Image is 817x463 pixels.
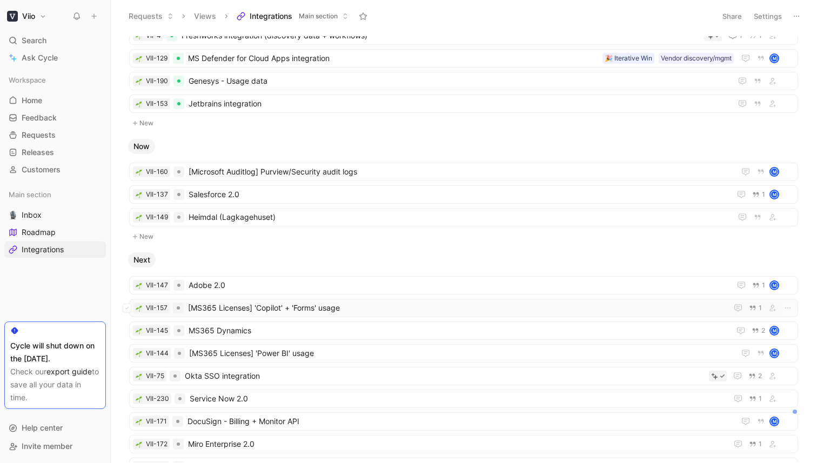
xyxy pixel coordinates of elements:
span: Releases [22,147,54,158]
button: 🌱 [135,304,143,312]
div: Help center [4,420,106,436]
button: Requests [124,8,178,24]
div: Main section [4,186,106,203]
button: IntegrationsMain section [232,8,353,24]
div: 🌱 [135,32,143,39]
button: 🌱 [135,440,143,448]
div: VII-75 [146,371,164,381]
img: 🌱 [136,441,142,448]
button: 🌱 [135,191,143,198]
div: VII-230 [146,393,169,404]
span: MS Defender for Cloud Apps integration [188,52,598,65]
div: Workspace [4,72,106,88]
div: Check our to save all your data in time. [10,365,100,404]
img: 🌱 [136,214,142,221]
a: export guide [46,367,92,376]
span: Genesys - Usage data [189,75,727,88]
span: Customers [22,164,61,175]
span: Help center [22,423,63,432]
span: Search [22,34,46,47]
img: 🌱 [136,396,142,402]
img: 🌱 [136,305,142,312]
span: Feedback [22,112,57,123]
button: New [128,230,799,243]
span: Ask Cycle [22,51,58,64]
div: 🌱 [135,168,143,176]
button: 🌱 [135,100,143,108]
a: Ask Cycle [4,50,106,66]
img: 🎙️ [9,211,17,219]
div: VII-172 [146,439,168,449]
div: M [771,327,778,334]
span: 1 [762,191,765,198]
button: 1 [747,438,764,450]
a: 🌱VII-149Heimdal (Lagkagehuset) [129,208,798,226]
img: 🌱 [136,283,142,289]
div: Search [4,32,106,49]
div: Invite member [4,438,106,454]
div: VII-171 [146,416,167,427]
span: 2 [758,373,762,379]
a: 🌱VII-75Okta SSO integration2 [129,367,798,385]
img: 🌱 [136,419,142,425]
span: Requests [22,130,56,140]
a: Home [4,92,106,109]
a: 🌱VII-157[MS365 Licenses] 'Copilot' + 'Forms' usage1 [129,299,798,317]
span: Jetbrains integration [189,97,727,110]
a: Customers [4,162,106,178]
a: Integrations [4,241,106,258]
span: Salesforce 2.0 [189,188,726,201]
span: Home [22,95,42,106]
a: 🎙️Inbox [4,207,106,223]
a: 🌱VII-172Miro Enterprise 2.01 [129,435,798,453]
div: M [771,418,778,425]
span: Next [133,254,150,265]
span: 1 [759,305,762,311]
a: 🌱VII-230Service Now 2.01 [129,390,798,408]
div: 🌱 [135,395,143,402]
button: Now [128,139,155,154]
button: 🎙️ [6,209,19,222]
span: 1 [759,441,762,447]
div: VII-153 [146,98,168,109]
span: Okta SSO integration [185,370,705,383]
button: 🌱 [135,350,143,357]
a: 🌱VII-129MS Defender for Cloud Apps integrationVendor discovery/mgmt🎉 Iterative WinM [129,49,798,68]
img: 🌱 [136,328,142,334]
a: 🌱VII-145MS365 Dynamics2M [129,321,798,340]
span: 1 [762,282,765,288]
span: Main section [299,11,338,22]
a: 🌱VII-171DocuSign - Billing + Monitor APIM [129,412,798,431]
div: VII-129 [146,53,168,64]
img: 🌱 [136,169,142,176]
button: 2 [746,370,764,382]
div: Cycle will shut down on the [DATE]. [10,339,100,365]
div: 🌱 [135,55,143,62]
button: 🌱 [135,281,143,289]
button: 🌱 [135,372,143,380]
div: M [771,350,778,357]
img: 🌱 [136,33,142,39]
div: 🌱 [135,418,143,425]
button: 2 [749,325,767,337]
span: [MS365 Licenses] 'Copilot' + 'Forms' usage [188,301,723,314]
span: Miro Enterprise 2.0 [188,438,723,451]
button: Views [189,8,221,24]
a: 🌱VII-153Jetbrains integration [129,95,798,113]
a: 🌱VII-147Adobe 2.01M [129,276,798,294]
img: 🌱 [136,192,142,198]
img: Viio [7,11,18,22]
h1: Viio [22,11,35,21]
button: Share [718,9,747,24]
div: NowNew [124,139,803,244]
img: 🌱 [136,373,142,380]
img: 🌱 [136,101,142,108]
span: Now [133,141,150,152]
span: Roadmap [22,227,56,238]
